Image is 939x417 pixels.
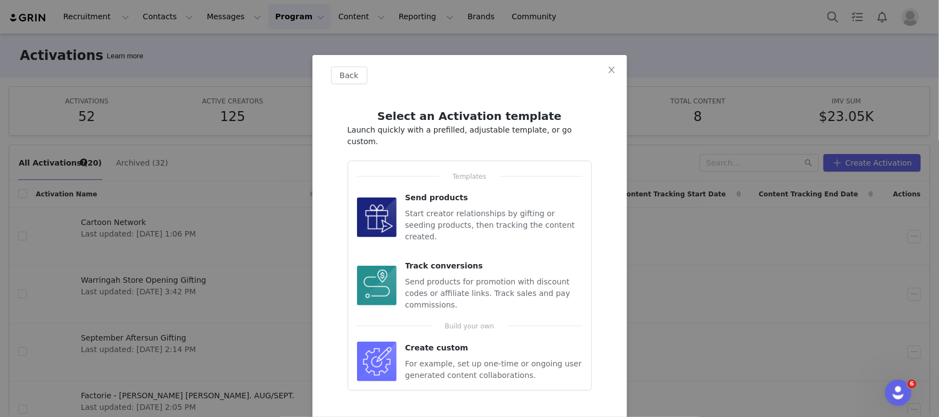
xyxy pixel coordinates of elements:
[405,343,469,352] span: Create custom
[348,124,592,147] p: Launch quickly with a prefilled, adjustable template, or go custom.
[405,277,570,309] span: Send products for promotion with discount codes or affiliate links. Track sales and pay commissions.
[453,173,486,180] span: Templates
[607,65,616,74] i: icon: close
[405,359,582,380] span: For example, set up one-time or ongoing user generated content collaborations.
[885,380,911,406] iframe: Intercom live chat
[405,209,575,241] span: Start creator relationships by gifting or seeding products, then tracking the content created.
[405,193,468,202] span: Send products
[405,261,483,270] span: Track conversions
[596,55,627,86] button: Close
[377,109,562,123] span: Select an Activation template
[445,322,495,330] span: Build your own
[331,67,367,84] button: Back
[908,380,916,388] span: 6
